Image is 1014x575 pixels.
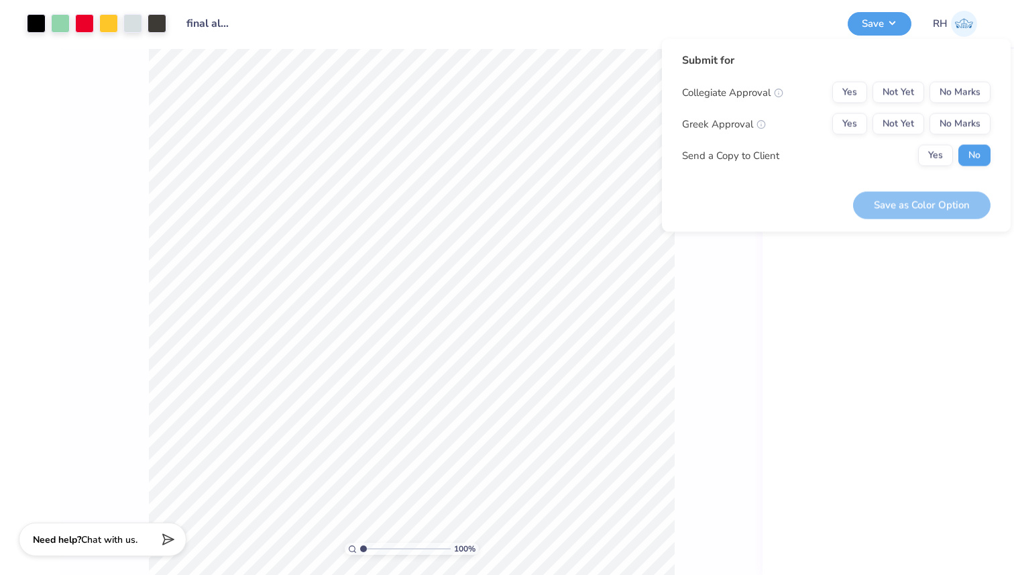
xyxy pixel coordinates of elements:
[872,82,924,103] button: Not Yet
[682,148,779,163] div: Send a Copy to Client
[933,16,948,32] span: RH
[929,113,991,135] button: No Marks
[832,113,867,135] button: Yes
[929,82,991,103] button: No Marks
[918,145,953,166] button: Yes
[176,10,242,37] input: Untitled Design
[682,52,991,68] div: Submit for
[951,11,977,37] img: Ryen Heigley
[682,85,783,100] div: Collegiate Approval
[872,113,924,135] button: Not Yet
[81,533,137,546] span: Chat with us.
[958,145,991,166] button: No
[454,543,475,555] span: 100 %
[33,533,81,546] strong: Need help?
[682,116,766,132] div: Greek Approval
[832,82,867,103] button: Yes
[848,12,911,36] button: Save
[933,11,977,37] a: RH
